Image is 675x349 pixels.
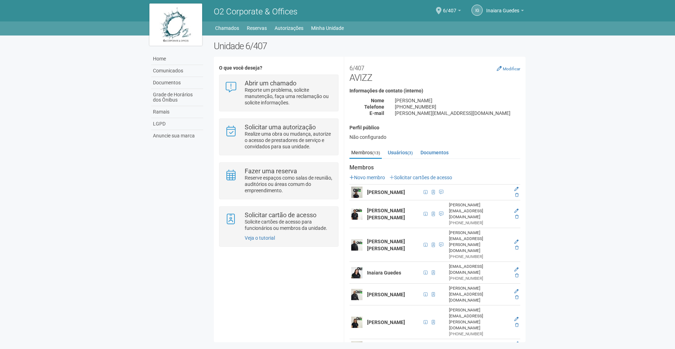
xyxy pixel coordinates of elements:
strong: Nome [371,98,384,103]
a: Fazer uma reserva Reserve espaços como salas de reunião, auditórios ou áreas comum do empreendime... [225,168,333,194]
h2: AVIZZ [349,62,520,83]
a: Reservas [247,23,267,33]
a: LGPD [151,118,203,130]
a: Editar membro [514,187,519,192]
span: 6/407 [443,1,456,13]
img: user.png [351,208,362,220]
a: Solicitar uma autorização Realize uma obra ou mudança, autorize o acesso de prestadores de serviç... [225,124,333,150]
img: user.png [351,239,362,251]
a: Abrir um chamado Reporte um problema, solicite manutenção, faça uma reclamação ou solicite inform... [225,80,333,106]
a: Modificar [497,66,520,71]
strong: Solicitar cartão de acesso [245,211,316,219]
a: 6/407 [443,9,461,14]
a: IG [471,5,483,16]
p: Reporte um problema, solicite manutenção, faça uma reclamação ou solicite informações. [245,87,333,106]
div: [PHONE_NUMBER] [449,276,509,282]
a: Editar membro [514,341,519,346]
p: Reserve espaços como salas de reunião, auditórios ou áreas comum do empreendimento. [245,175,333,194]
a: Excluir membro [515,245,519,250]
strong: Abrir um chamado [245,79,296,87]
div: [PERSON_NAME][EMAIL_ADDRESS][PERSON_NAME][DOMAIN_NAME] [449,230,509,254]
a: Membros(13) [349,147,382,159]
img: user.png [351,187,362,198]
a: Editar membro [514,317,519,322]
a: Ramais [151,106,203,118]
a: Autorizações [275,23,303,33]
a: Home [151,53,203,65]
strong: Telefone [364,104,384,110]
a: Inaiara Guedes [486,9,524,14]
a: Documentos [419,147,450,158]
p: Solicite cartões de acesso para funcionários ou membros da unidade. [245,219,333,231]
div: [PHONE_NUMBER] [449,254,509,260]
a: Novo membro [349,175,385,180]
small: 6/407 [349,65,364,72]
strong: [PERSON_NAME] [367,292,405,297]
strong: [PERSON_NAME] [PERSON_NAME] [367,208,405,220]
a: Excluir membro [515,295,519,300]
div: [PHONE_NUMBER] [449,331,509,337]
a: Solicitar cartão de acesso Solicite cartões de acesso para funcionários ou membros da unidade. [225,212,333,231]
a: Editar membro [514,267,519,272]
small: (13) [372,150,380,155]
h4: Perfil público [349,125,520,130]
div: [EMAIL_ADDRESS][DOMAIN_NAME] [449,264,509,276]
div: [PERSON_NAME][EMAIL_ADDRESS][DOMAIN_NAME] [449,202,509,220]
h4: Informações de contato (interno) [349,88,520,93]
h4: O que você deseja? [219,65,338,71]
img: user.png [351,289,362,300]
strong: Inaiara Guedes [367,270,401,276]
a: Excluir membro [515,323,519,328]
img: logo.jpg [149,4,202,46]
div: [PERSON_NAME][EMAIL_ADDRESS][PERSON_NAME][DOMAIN_NAME] [449,307,509,331]
img: user.png [351,267,362,278]
div: [PERSON_NAME][EMAIL_ADDRESS][DOMAIN_NAME] [390,110,526,116]
a: Solicitar cartões de acesso [390,175,452,180]
strong: Membros [349,164,520,171]
a: Documentos [151,77,203,89]
div: [PERSON_NAME] [390,97,526,104]
div: [PHONE_NUMBER] [449,220,509,226]
a: Comunicados [151,65,203,77]
a: Grade de Horários dos Ônibus [151,89,203,106]
strong: Solicitar uma autorização [245,123,316,131]
a: Usuários(3) [386,147,414,158]
small: Modificar [503,66,520,71]
span: Inaiara Guedes [486,1,519,13]
small: (3) [407,150,413,155]
h2: Unidade 6/407 [214,41,526,51]
strong: E-mail [369,110,384,116]
div: [PERSON_NAME][EMAIL_ADDRESS][DOMAIN_NAME] [449,285,509,303]
a: Excluir membro [515,193,519,198]
a: Editar membro [514,289,519,294]
a: Minha Unidade [311,23,344,33]
a: Editar membro [514,239,519,244]
span: O2 Corporate & Offices [214,7,297,17]
a: Veja o tutorial [245,235,275,241]
strong: [PERSON_NAME] [PERSON_NAME] [367,239,405,251]
a: Excluir membro [515,214,519,219]
a: Excluir membro [515,273,519,278]
a: Anuncie sua marca [151,130,203,142]
p: Realize uma obra ou mudança, autorize o acesso de prestadores de serviço e convidados para sua un... [245,131,333,150]
div: [PHONE_NUMBER] [390,104,526,110]
strong: [PERSON_NAME] [367,189,405,195]
img: user.png [351,317,362,328]
div: Não configurado [349,134,520,140]
strong: [PERSON_NAME] [367,319,405,325]
a: Chamados [215,23,239,33]
a: Editar membro [514,208,519,213]
strong: Fazer uma reserva [245,167,297,175]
